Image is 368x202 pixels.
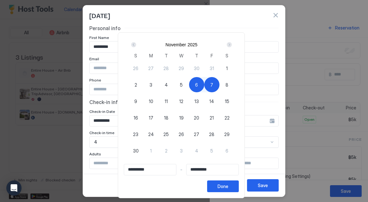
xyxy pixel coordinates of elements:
input: Input Field [124,164,176,175]
span: 13 [194,98,199,105]
button: 27 [143,61,159,76]
button: 19 [174,110,189,125]
span: 14 [209,98,214,105]
span: 30 [133,147,139,154]
span: 20 [194,114,199,121]
span: 15 [225,98,229,105]
button: 5 [204,143,219,158]
button: 6 [189,77,204,92]
span: 18 [164,114,168,121]
button: 14 [204,94,219,109]
button: 8 [219,77,235,92]
button: 27 [189,127,204,142]
span: 8 [225,81,228,88]
span: M [149,52,153,59]
button: 29 [219,127,235,142]
button: 15 [219,94,235,109]
span: 10 [149,98,153,105]
span: - [180,167,182,173]
button: 4 [159,77,174,92]
span: 24 [148,131,154,138]
span: 9 [134,98,137,105]
span: 12 [179,98,183,105]
button: 4 [189,143,204,158]
span: 27 [148,65,154,72]
button: 1 [219,61,235,76]
button: 2 [159,143,174,158]
button: 13 [189,94,204,109]
button: 28 [159,61,174,76]
button: 26 [174,127,189,142]
span: 5 [180,81,183,88]
button: 2 [128,77,143,92]
button: Next [225,41,233,49]
button: 22 [219,110,235,125]
span: 23 [133,131,138,138]
span: 4 [165,81,168,88]
button: 16 [128,110,143,125]
input: Input Field [187,164,238,175]
button: 24 [143,127,159,142]
button: 30 [189,61,204,76]
button: 29 [174,61,189,76]
button: 20 [189,110,204,125]
button: 12 [174,94,189,109]
span: 30 [194,65,200,72]
button: 3 [143,77,159,92]
span: 29 [179,65,184,72]
button: 6 [219,143,235,158]
span: 31 [210,65,214,72]
span: W [179,52,183,59]
button: Prev [130,41,138,49]
span: 26 [133,65,138,72]
span: 3 [180,147,183,154]
span: 2 [165,147,168,154]
button: 21 [204,110,219,125]
span: 17 [149,114,153,121]
span: 6 [225,147,228,154]
button: 17 [143,110,159,125]
span: 16 [134,114,138,121]
span: 25 [163,131,169,138]
button: 5 [174,77,189,92]
span: 1 [226,65,228,72]
span: T [165,52,168,59]
button: 28 [204,127,219,142]
span: 27 [194,131,199,138]
span: 7 [210,81,213,88]
span: 26 [179,131,184,138]
span: 22 [225,114,230,121]
div: Open Intercom Messenger [6,180,22,196]
span: 29 [224,131,230,138]
span: 1 [150,147,152,154]
button: 23 [128,127,143,142]
button: 11 [159,94,174,109]
button: 26 [128,61,143,76]
span: 11 [165,98,168,105]
button: 1 [143,143,159,158]
span: 28 [209,131,214,138]
span: F [211,52,213,59]
button: 31 [204,61,219,76]
button: 9 [128,94,143,109]
span: 3 [149,81,152,88]
span: T [195,52,198,59]
span: 21 [210,114,214,121]
button: 10 [143,94,159,109]
button: Done [207,180,239,192]
button: 25 [159,127,174,142]
button: November [166,42,186,47]
span: 4 [195,147,198,154]
span: 2 [135,81,137,88]
button: 18 [159,110,174,125]
button: 30 [128,143,143,158]
div: Done [218,183,228,190]
span: S [225,52,228,59]
button: 2025 [187,42,197,47]
span: 28 [163,65,169,72]
button: 7 [204,77,219,92]
span: 5 [210,147,213,154]
button: 3 [174,143,189,158]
